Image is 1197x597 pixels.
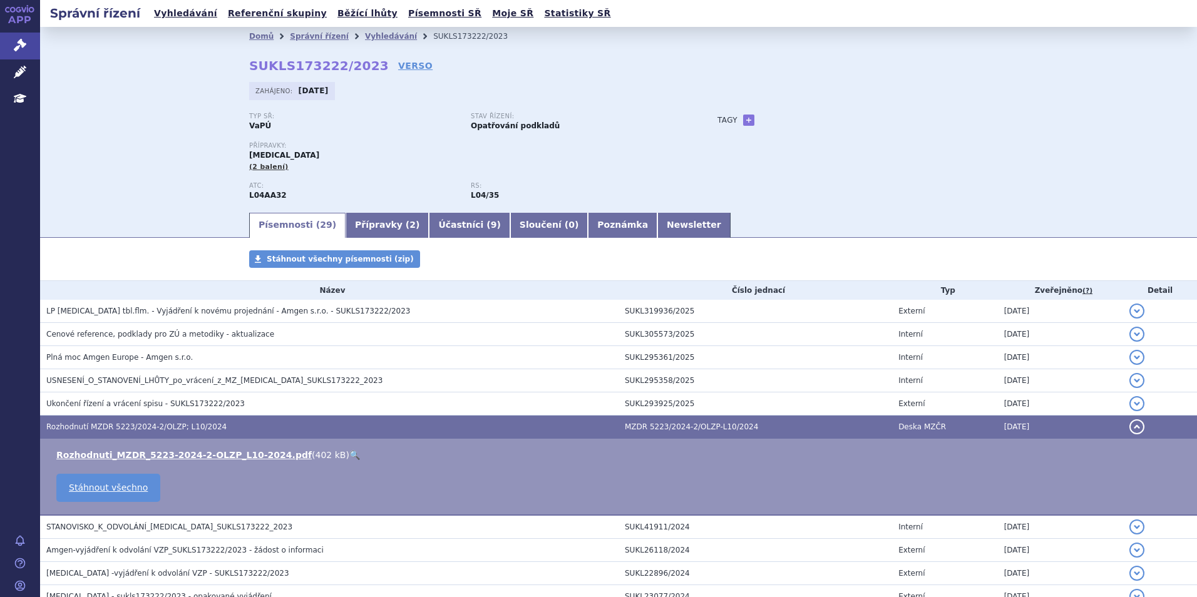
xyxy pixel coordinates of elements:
strong: Opatřování podkladů [471,121,560,130]
td: SUKL319936/2025 [619,300,892,323]
span: USNESENÍ_O_STANOVENÍ_LHŮTY_po_vrácení_z_MZ_OTEZLA_SUKLS173222_2023 [46,376,383,385]
strong: apremilast [471,191,499,200]
a: Vyhledávání [365,32,417,41]
button: detail [1129,327,1144,342]
th: Číslo jednací [619,281,892,300]
th: Název [40,281,619,300]
strong: APREMILAST [249,191,287,200]
td: [DATE] [998,392,1124,416]
span: LP OTEZLA tbl.flm. - Vyjádření k novému projednání - Amgen s.r.o. - SUKLS173222/2023 [46,307,410,315]
button: detail [1129,304,1144,319]
button: detail [1129,419,1144,434]
a: Referenční skupiny [224,5,331,22]
a: Písemnosti (29) [249,213,346,238]
td: [DATE] [998,416,1124,439]
span: 2 [409,220,416,230]
strong: [DATE] [299,86,329,95]
a: Sloučení (0) [510,213,588,238]
p: RS: [471,182,680,190]
span: (2 balení) [249,163,289,171]
a: 🔍 [349,450,360,460]
span: Zahájeno: [255,86,295,96]
span: 29 [320,220,332,230]
p: Stav řízení: [471,113,680,120]
strong: VaPÚ [249,121,271,130]
a: Běžící lhůty [334,5,401,22]
span: 9 [491,220,497,230]
td: [DATE] [998,515,1124,539]
th: Typ [892,281,998,300]
td: SUKL295358/2025 [619,369,892,392]
a: Stáhnout všechno [56,474,160,502]
span: Externí [898,569,925,578]
span: Interní [898,330,923,339]
span: Interní [898,523,923,531]
a: Stáhnout všechny písemnosti (zip) [249,250,420,268]
abbr: (?) [1082,287,1092,295]
td: [DATE] [998,323,1124,346]
a: Domů [249,32,274,41]
a: Vyhledávání [150,5,221,22]
th: Zveřejněno [998,281,1124,300]
button: detail [1129,373,1144,388]
span: STANOVISKO_K_ODVOLÁNÍ_OTEZLA_SUKLS173222_2023 [46,523,292,531]
p: Přípravky: [249,142,692,150]
p: ATC: [249,182,458,190]
span: Amgen-vyjádření k odvolání VZP_SUKLS173222/2023 - žádost o informaci [46,546,324,554]
span: Stáhnout všechny písemnosti (zip) [267,255,414,263]
span: Interní [898,353,923,362]
td: SUKL41911/2024 [619,515,892,539]
strong: SUKLS173222/2023 [249,58,389,73]
td: [DATE] [998,369,1124,392]
td: SUKL293925/2025 [619,392,892,416]
span: Externí [898,546,925,554]
a: Přípravky (2) [346,213,429,238]
span: Externí [898,307,925,315]
span: 402 kB [316,450,346,460]
button: detail [1129,566,1144,581]
a: Moje SŘ [488,5,537,22]
td: SUKL305573/2025 [619,323,892,346]
a: + [743,115,754,126]
span: Interní [898,376,923,385]
h2: Správní řízení [40,4,150,22]
span: 0 [568,220,575,230]
a: Newsletter [657,213,731,238]
button: detail [1129,543,1144,558]
a: Rozhodnuti_MZDR_5223-2024-2-OLZP_L10-2024.pdf [56,450,312,460]
span: Externí [898,399,925,408]
p: Typ SŘ: [249,113,458,120]
span: OTEZLA -vyjádření k odvolání VZP - SUKLS173222/2023 [46,569,289,578]
td: MZDR 5223/2024-2/OLZP-L10/2024 [619,416,892,439]
a: Písemnosti SŘ [404,5,485,22]
a: Správní řízení [290,32,349,41]
td: SUKL26118/2024 [619,539,892,562]
span: Deska MZČR [898,422,946,431]
a: Poznámka [588,213,657,238]
span: Rozhodnutí MZDR 5223/2024-2/OLZP; L10/2024 [46,422,227,431]
th: Detail [1123,281,1197,300]
span: [MEDICAL_DATA] [249,151,319,160]
button: detail [1129,519,1144,534]
td: [DATE] [998,562,1124,585]
td: [DATE] [998,346,1124,369]
td: SUKL295361/2025 [619,346,892,369]
button: detail [1129,396,1144,411]
li: SUKLS173222/2023 [433,27,524,46]
h3: Tagy [717,113,737,128]
td: [DATE] [998,300,1124,323]
td: [DATE] [998,539,1124,562]
button: detail [1129,350,1144,365]
span: Ukončení řízení a vrácení spisu - SUKLS173222/2023 [46,399,245,408]
li: ( ) [56,449,1184,461]
a: VERSO [398,59,433,72]
span: Cenové reference, podklady pro ZÚ a metodiky - aktualizace [46,330,274,339]
a: Účastníci (9) [429,213,510,238]
a: Statistiky SŘ [540,5,614,22]
span: Plná moc Amgen Europe - Amgen s.r.o. [46,353,193,362]
td: SUKL22896/2024 [619,562,892,585]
